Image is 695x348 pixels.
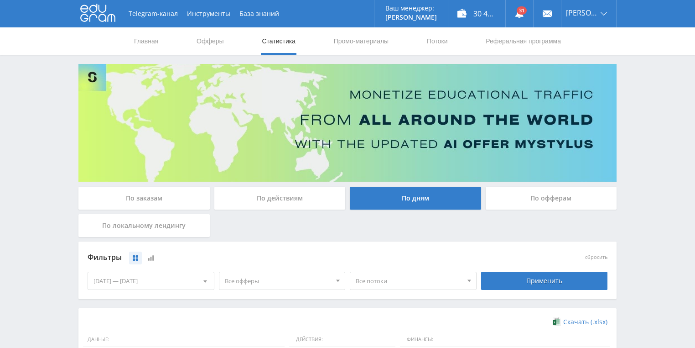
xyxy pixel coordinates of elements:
[78,64,617,182] img: Banner
[133,27,159,55] a: Главная
[385,14,437,21] p: [PERSON_NAME]
[78,187,210,210] div: По заказам
[333,27,389,55] a: Промо-материалы
[83,332,285,348] span: Данные:
[261,27,296,55] a: Статистика
[553,317,607,327] a: Скачать (.xlsx)
[214,187,346,210] div: По действиям
[486,187,617,210] div: По офферам
[485,27,562,55] a: Реферальная программа
[196,27,225,55] a: Офферы
[400,332,610,348] span: Финансы:
[78,214,210,237] div: По локальному лендингу
[566,9,598,16] span: [PERSON_NAME]
[350,187,481,210] div: По дням
[225,272,332,290] span: Все офферы
[426,27,449,55] a: Потоки
[289,332,395,348] span: Действия:
[553,317,560,326] img: xlsx
[585,254,607,260] button: сбросить
[563,318,607,326] span: Скачать (.xlsx)
[88,272,214,290] div: [DATE] — [DATE]
[385,5,437,12] p: Ваш менеджер:
[356,272,462,290] span: Все потоки
[481,272,608,290] div: Применить
[88,251,477,264] div: Фильтры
